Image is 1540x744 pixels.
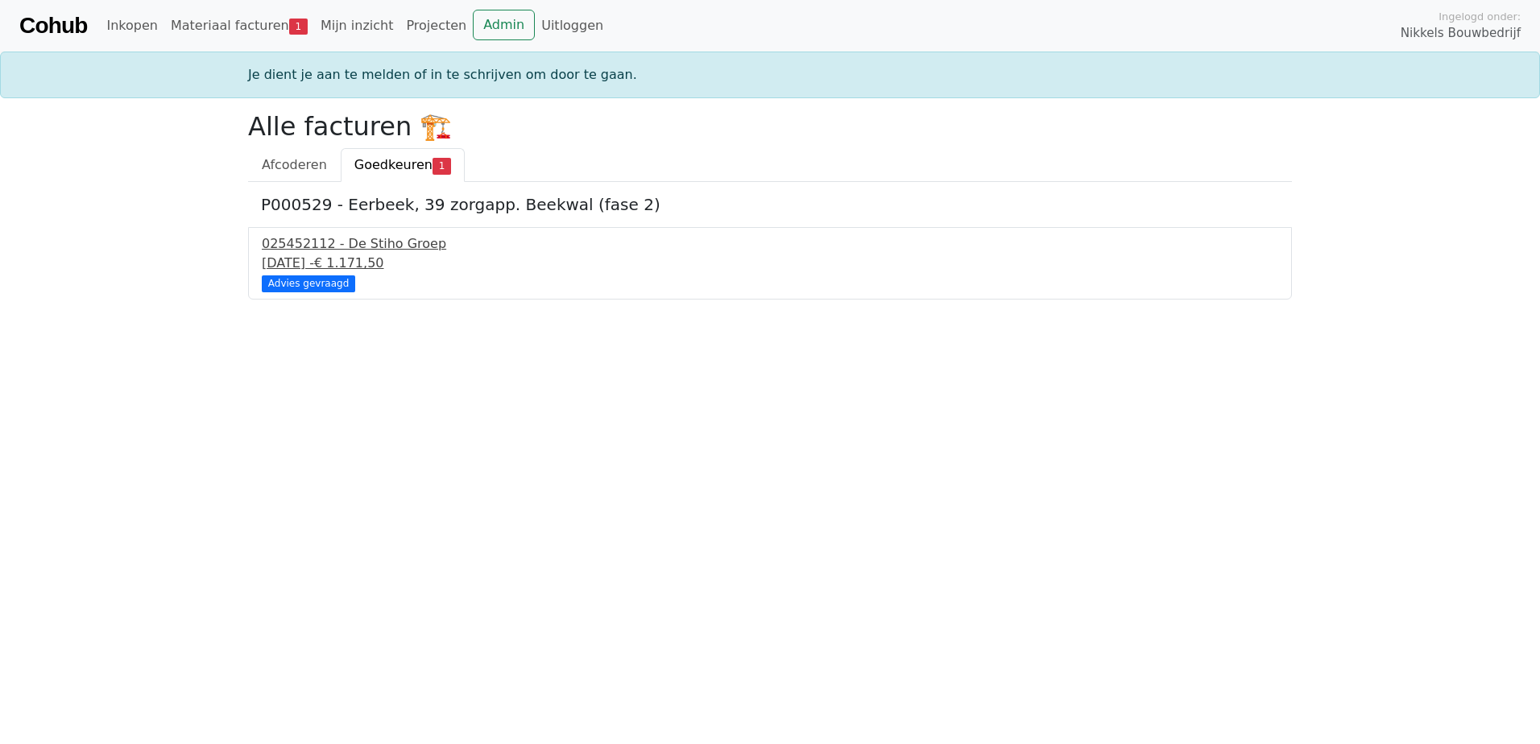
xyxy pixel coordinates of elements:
[164,10,314,42] a: Materiaal facturen1
[341,148,465,182] a: Goedkeuren1
[262,234,1278,254] div: 025452112 - De Stiho Groep
[248,148,341,182] a: Afcoderen
[1439,9,1521,24] span: Ingelogd onder:
[354,157,433,172] span: Goedkeuren
[262,234,1278,290] a: 025452112 - De Stiho Groep[DATE] -€ 1.171,50 Advies gevraagd
[289,19,308,35] span: 1
[433,158,451,174] span: 1
[238,65,1302,85] div: Je dient je aan te melden of in te schrijven om door te gaan.
[262,275,355,291] div: Advies gevraagd
[100,10,164,42] a: Inkopen
[262,157,327,172] span: Afcoderen
[19,6,87,45] a: Cohub
[314,255,384,271] span: € 1.171,50
[1401,24,1521,43] span: Nikkels Bouwbedrijf
[314,10,400,42] a: Mijn inzicht
[261,195,1279,214] h5: P000529 - Eerbeek, 39 zorgapp. Beekwal (fase 2)
[262,254,1278,273] div: [DATE] -
[473,10,535,40] a: Admin
[248,111,1292,142] h2: Alle facturen 🏗️
[535,10,610,42] a: Uitloggen
[399,10,473,42] a: Projecten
